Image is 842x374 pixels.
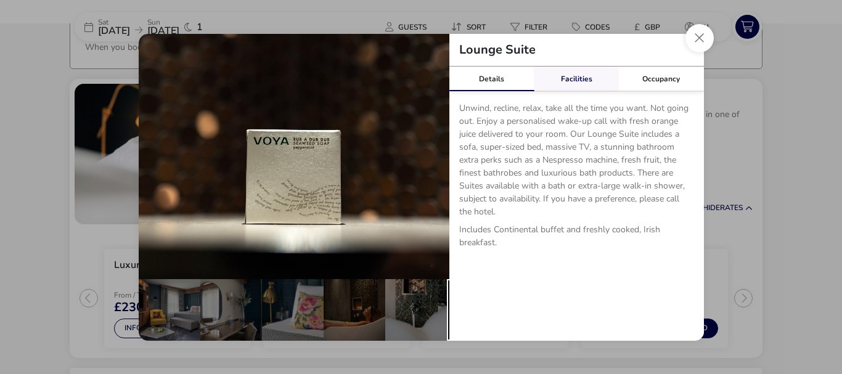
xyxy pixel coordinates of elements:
p: Includes Continental buffet and freshly cooked, Irish breakfast. [459,223,694,254]
div: Facilities [534,67,619,91]
div: details [139,34,704,341]
button: Close dialog [685,24,714,52]
div: Occupancy [619,67,704,91]
img: 3fd83319708626b59ad065e8e00dff81f99fcc929775a5e3d41018236e152eb5 [139,34,449,279]
h2: Lounge Suite [449,44,546,56]
p: Unwind, recline, relax, take all the time you want. Not going out. Enjoy a personalised wake-up c... [459,102,694,223]
div: Details [449,67,534,91]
